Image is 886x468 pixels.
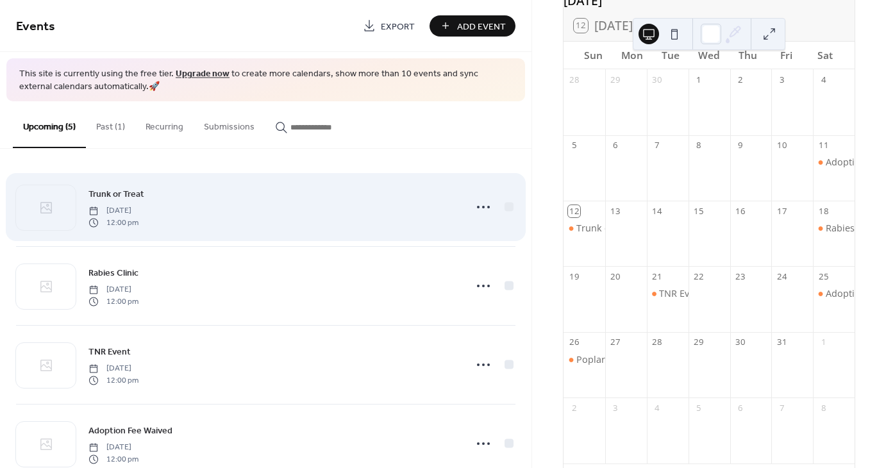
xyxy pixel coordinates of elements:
[651,402,663,414] div: 4
[19,68,512,93] span: This site is currently using the free tier. to create more calendars, show more than 10 events an...
[88,265,138,280] a: Rabies Clinic
[690,42,728,69] div: Wed
[817,402,829,414] div: 8
[88,363,138,374] span: [DATE]
[88,442,138,453] span: [DATE]
[817,271,829,283] div: 25
[651,42,690,69] div: Tue
[576,222,639,235] div: Trunk or Treat
[817,205,829,217] div: 18
[353,15,424,37] a: Export
[735,140,746,151] div: 9
[568,271,580,283] div: 19
[735,205,746,217] div: 16
[610,205,621,217] div: 13
[16,14,55,39] span: Events
[735,74,746,85] div: 2
[735,271,746,283] div: 23
[776,402,788,414] div: 7
[651,74,663,85] div: 30
[651,205,663,217] div: 14
[457,20,506,33] span: Add Event
[194,101,265,147] button: Submissions
[176,65,230,83] a: Upgrade now
[568,140,580,151] div: 5
[88,423,172,438] a: Adoption Fee Waived
[693,205,705,217] div: 15
[813,222,855,235] div: Rabies Clinic
[430,15,515,37] button: Add Event
[817,74,829,85] div: 4
[610,402,621,414] div: 3
[728,42,767,69] div: Thu
[817,337,829,348] div: 1
[568,205,580,217] div: 12
[776,205,788,217] div: 17
[88,374,138,386] span: 12:00 pm
[647,287,689,300] div: TNR Event
[88,296,138,307] span: 12:00 pm
[651,140,663,151] div: 7
[564,353,605,366] div: Poplar Island Pumpkins
[568,74,580,85] div: 28
[693,337,705,348] div: 29
[86,101,135,147] button: Past (1)
[659,287,703,300] div: TNR Event
[88,453,138,465] span: 12:00 pm
[88,205,138,217] span: [DATE]
[88,267,138,280] span: Rabies Clinic
[813,156,855,169] div: Adoption Fees Waived
[693,271,705,283] div: 22
[610,271,621,283] div: 20
[776,74,788,85] div: 3
[612,42,651,69] div: Mon
[826,222,881,235] div: Rabies Clinic
[735,402,746,414] div: 6
[135,101,194,147] button: Recurring
[693,74,705,85] div: 1
[574,42,612,69] div: Sun
[776,271,788,283] div: 24
[88,188,144,201] span: Trunk or Treat
[806,42,844,69] div: Sat
[568,402,580,414] div: 2
[88,346,131,359] span: TNR Event
[564,222,605,235] div: Trunk or Treat
[813,287,855,300] div: Adoption Fee Waived
[13,101,86,148] button: Upcoming (5)
[776,140,788,151] div: 10
[381,20,415,33] span: Export
[610,74,621,85] div: 29
[693,402,705,414] div: 5
[568,337,580,348] div: 26
[88,424,172,438] span: Adoption Fee Waived
[576,353,680,366] div: Poplar Island Pumpkins
[88,217,138,228] span: 12:00 pm
[88,344,131,359] a: TNR Event
[651,271,663,283] div: 21
[735,337,746,348] div: 30
[651,337,663,348] div: 28
[88,187,144,201] a: Trunk or Treat
[767,42,805,69] div: Fri
[776,337,788,348] div: 31
[610,337,621,348] div: 27
[693,140,705,151] div: 8
[610,140,621,151] div: 6
[88,284,138,296] span: [DATE]
[817,140,829,151] div: 11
